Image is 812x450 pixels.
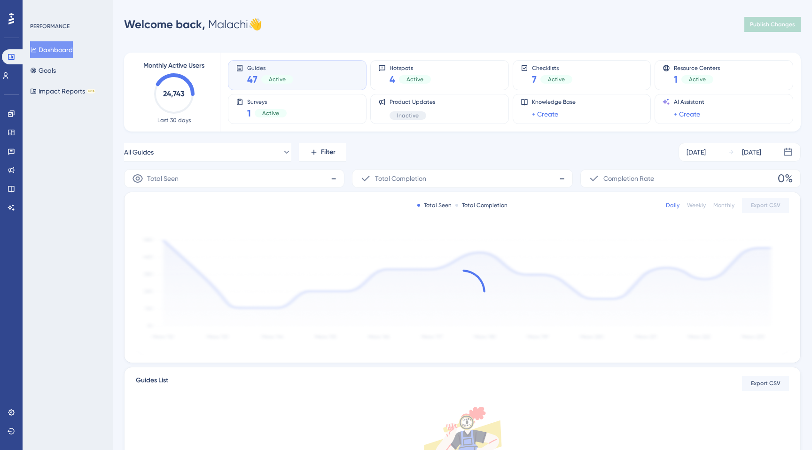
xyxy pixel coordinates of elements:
span: Active [269,76,286,83]
span: 1 [674,73,678,86]
span: Export CSV [751,202,781,209]
span: Inactive [397,112,419,119]
span: 4 [390,73,395,86]
span: Checklists [532,64,572,71]
span: Hotspots [390,64,431,71]
button: Export CSV [742,198,789,213]
button: Export CSV [742,376,789,391]
span: Active [262,109,279,117]
div: [DATE] [687,147,706,158]
span: AI Assistant [674,98,704,106]
button: Goals [30,62,56,79]
span: Active [548,76,565,83]
div: Monthly [713,202,734,209]
span: All Guides [124,147,154,158]
span: 47 [247,73,258,86]
span: - [559,171,565,186]
span: 0% [778,171,793,186]
div: Total Completion [455,202,507,209]
button: Publish Changes [744,17,801,32]
button: Dashboard [30,41,73,58]
span: 7 [532,73,537,86]
div: Daily [666,202,679,209]
div: PERFORMANCE [30,23,70,30]
text: 24,743 [163,89,185,98]
span: - [331,171,336,186]
button: Filter [299,143,346,162]
div: Weekly [687,202,706,209]
span: Filter [321,147,336,158]
span: Surveys [247,98,287,105]
div: Malachi 👋 [124,17,262,32]
span: Total Seen [147,173,179,184]
span: Knowledge Base [532,98,576,106]
div: BETA [87,89,95,93]
span: Monthly Active Users [143,60,204,71]
span: Active [689,76,706,83]
button: All Guides [124,143,291,162]
div: [DATE] [742,147,761,158]
span: Welcome back, [124,17,205,31]
span: Guides List [136,375,168,392]
span: Completion Rate [603,173,654,184]
span: Active [406,76,423,83]
div: Total Seen [417,202,452,209]
span: Publish Changes [750,21,795,28]
span: Total Completion [375,173,426,184]
span: Guides [247,64,293,71]
span: Resource Centers [674,64,720,71]
button: Impact ReportsBETA [30,83,95,100]
span: Export CSV [751,380,781,387]
a: + Create [674,109,700,120]
span: 1 [247,107,251,120]
span: Last 30 days [157,116,191,124]
a: + Create [532,109,558,120]
span: Product Updates [390,98,435,106]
